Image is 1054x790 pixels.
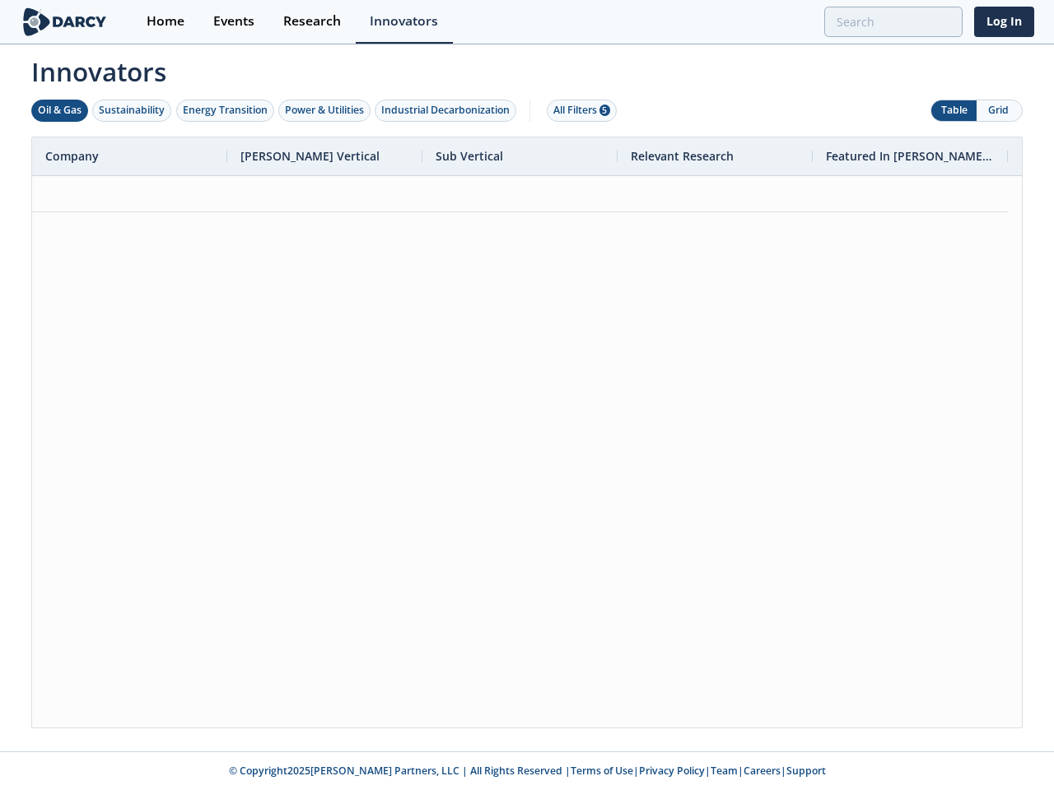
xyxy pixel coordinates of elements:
button: Energy Transition [176,100,274,122]
button: Power & Utilities [278,100,371,122]
button: Oil & Gas [31,100,88,122]
a: Privacy Policy [639,764,705,778]
a: Support [786,764,826,778]
span: 5 [599,105,610,116]
a: Log In [974,7,1034,37]
span: Relevant Research [631,148,734,164]
div: Research [283,15,341,28]
p: © Copyright 2025 [PERSON_NAME] Partners, LLC | All Rights Reserved | | | | | [23,764,1031,778]
span: [PERSON_NAME] Vertical [240,148,380,164]
div: Innovators [370,15,438,28]
div: Power & Utilities [285,103,364,118]
div: Events [213,15,254,28]
button: All Filters 5 [547,100,617,122]
div: Oil & Gas [38,103,82,118]
button: Table [931,100,977,121]
div: Home [147,15,184,28]
div: Sustainability [99,103,165,118]
div: Energy Transition [183,103,268,118]
a: Terms of Use [571,764,633,778]
span: Innovators [20,46,1034,91]
button: Sustainability [92,100,171,122]
div: All Filters [553,103,610,118]
button: Grid [977,100,1022,121]
a: Careers [744,764,781,778]
img: logo-wide.svg [20,7,110,36]
span: Sub Vertical [436,148,503,164]
a: Team [711,764,738,778]
span: Company [45,148,99,164]
div: Industrial Decarbonization [381,103,510,118]
span: Featured In [PERSON_NAME] Live [826,148,995,164]
input: Advanced Search [824,7,963,37]
button: Industrial Decarbonization [375,100,516,122]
